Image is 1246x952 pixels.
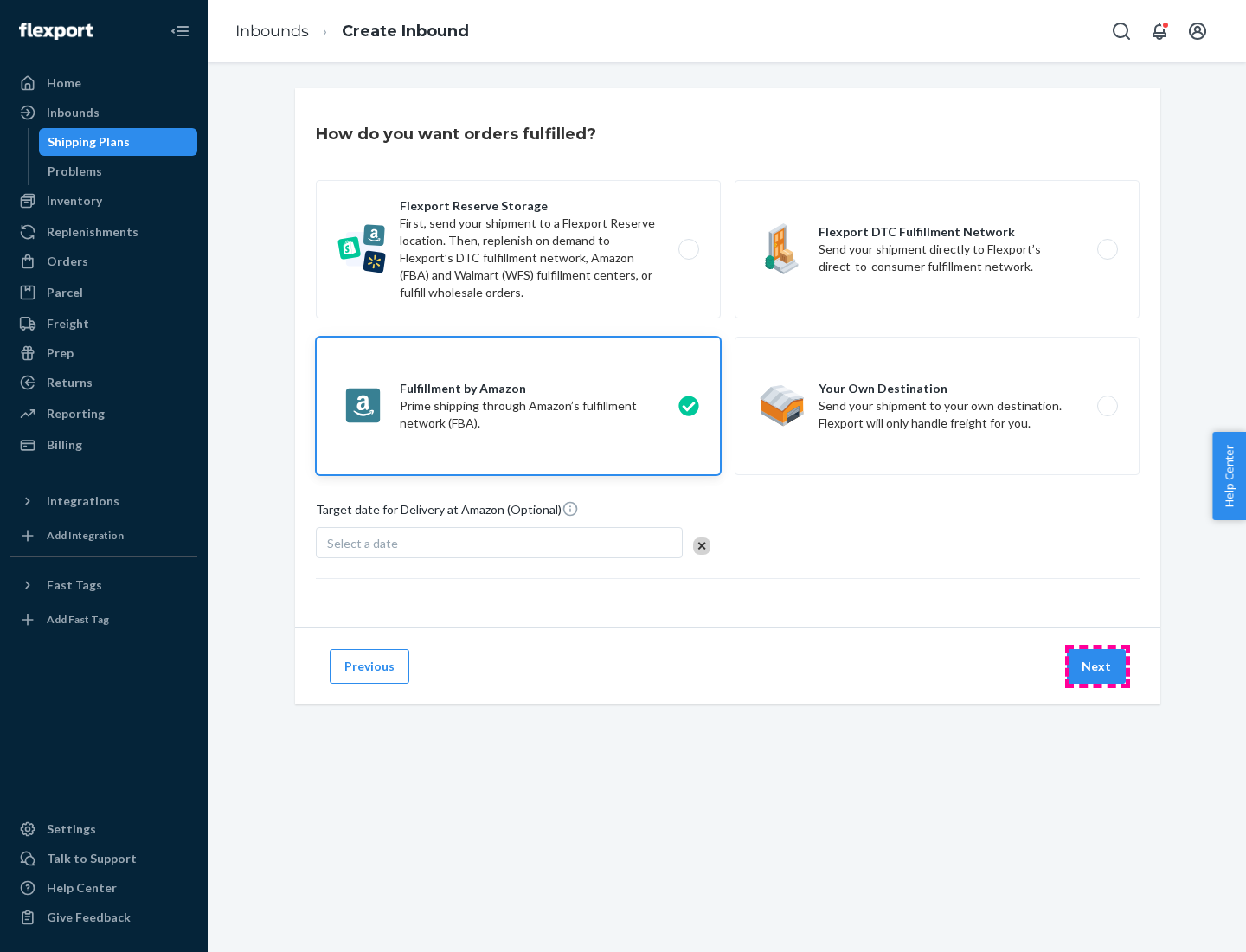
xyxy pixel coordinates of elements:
[39,158,198,185] a: Problems
[47,492,119,510] div: Integrations
[222,6,483,57] ol: breadcrumbs
[235,22,309,41] a: Inbounds
[19,23,93,40] img: Flexport logo
[10,400,197,428] a: Reporting
[316,500,579,525] span: Target date for Delivery at Amazon (Optional)
[327,536,398,550] span: Select a date
[10,279,197,306] a: Parcel
[316,123,596,145] h3: How do you want orders fulfilled?
[47,576,102,594] div: Fast Tags
[48,133,130,151] div: Shipping Plans
[1067,649,1126,684] button: Next
[47,879,117,897] div: Help Center
[47,374,93,391] div: Returns
[39,128,198,156] a: Shipping Plans
[10,99,197,126] a: Inbounds
[1180,14,1215,48] button: Open account menu
[47,850,137,867] div: Talk to Support
[47,436,82,453] div: Billing
[10,248,197,275] a: Orders
[47,315,89,332] div: Freight
[47,223,138,241] div: Replenishments
[48,163,102,180] div: Problems
[10,339,197,367] a: Prep
[47,74,81,92] div: Home
[47,104,100,121] div: Inbounds
[10,606,197,634] a: Add Fast Tag
[1142,14,1177,48] button: Open notifications
[47,405,105,422] div: Reporting
[10,431,197,459] a: Billing
[163,14,197,48] button: Close Navigation
[10,487,197,515] button: Integrations
[342,22,469,41] a: Create Inbound
[10,69,197,97] a: Home
[1212,432,1246,520] button: Help Center
[10,522,197,550] a: Add Integration
[10,874,197,902] a: Help Center
[10,310,197,338] a: Freight
[47,612,109,627] div: Add Fast Tag
[47,909,131,926] div: Give Feedback
[1104,14,1139,48] button: Open Search Box
[10,369,197,396] a: Returns
[47,284,83,301] div: Parcel
[47,344,74,362] div: Prep
[10,815,197,843] a: Settings
[10,845,197,872] a: Talk to Support
[10,904,197,931] button: Give Feedback
[47,820,96,838] div: Settings
[10,571,197,599] button: Fast Tags
[10,218,197,246] a: Replenishments
[47,192,102,209] div: Inventory
[47,528,124,543] div: Add Integration
[330,649,409,684] button: Previous
[10,187,197,215] a: Inventory
[47,253,88,270] div: Orders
